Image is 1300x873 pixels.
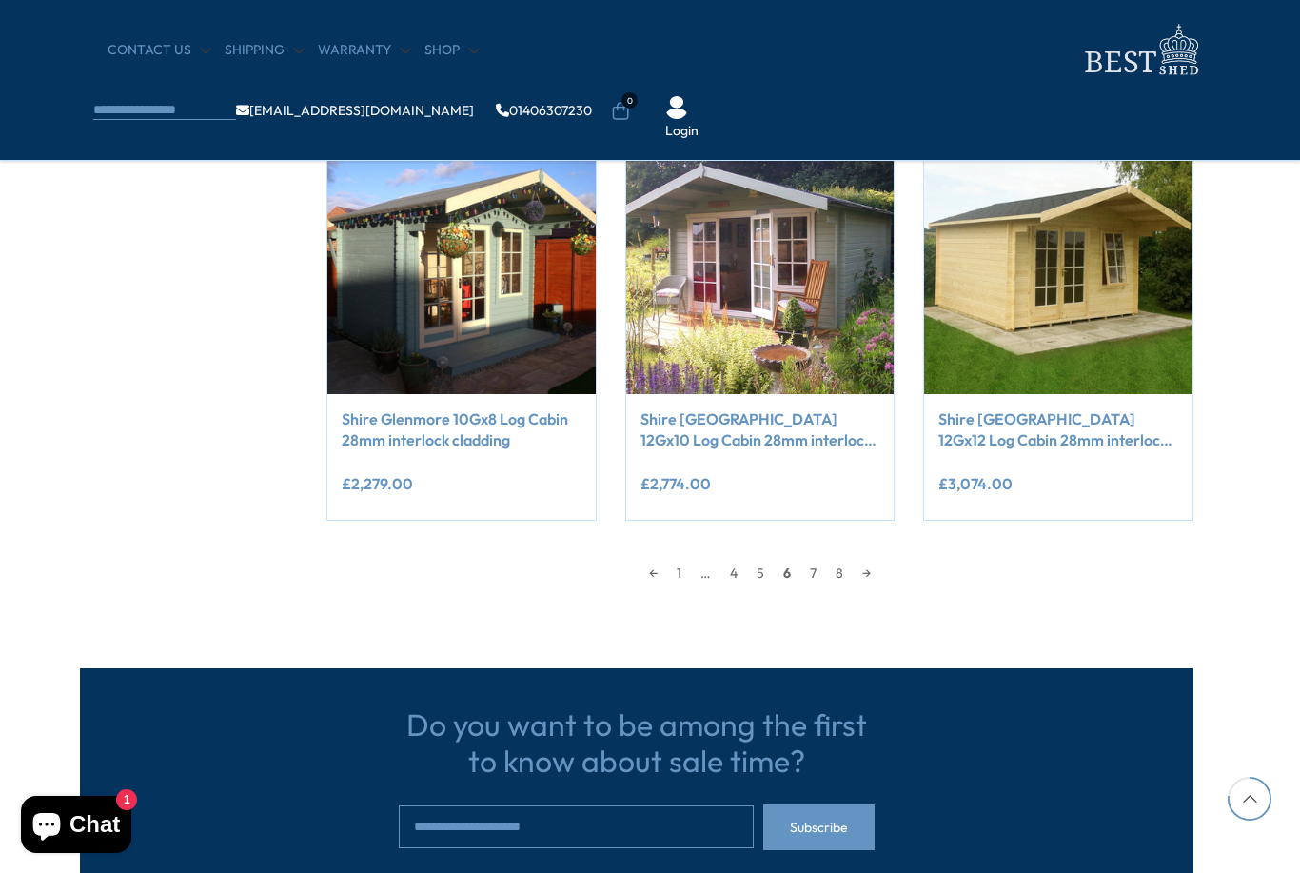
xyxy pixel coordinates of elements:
[640,559,667,587] a: ←
[640,408,880,451] a: Shire [GEOGRAPHIC_DATA] 12Gx10 Log Cabin 28mm interlock cladding
[621,92,638,109] span: 0
[665,96,688,119] img: User Icon
[342,408,581,451] a: Shire Glenmore 10Gx8 Log Cabin 28mm interlock cladding
[611,102,630,121] a: 0
[342,476,413,491] ins: £2,279.00
[225,41,304,60] a: Shipping
[496,104,592,117] a: 01406307230
[774,559,800,587] span: 6
[15,796,137,858] inbox-online-store-chat: Shopify online store chat
[318,41,410,60] a: Warranty
[108,41,210,60] a: CONTACT US
[236,104,474,117] a: [EMAIL_ADDRESS][DOMAIN_NAME]
[853,559,880,587] a: →
[626,126,895,394] img: Shire Glenmore 12Gx10 Log Cabin 28mm interlock cladding - Best Shed
[667,559,691,587] a: 1
[826,559,853,587] a: 8
[938,408,1178,451] a: Shire [GEOGRAPHIC_DATA] 12Gx12 Log Cabin 28mm interlock cladding
[747,559,774,587] a: 5
[938,476,1013,491] ins: £3,074.00
[691,559,720,587] span: …
[327,126,596,394] img: Shire Glenmore 10Gx8 Log Cabin 28mm interlock cladding - Best Shed
[399,706,875,780] h3: Do you want to be among the first to know about sale time?
[790,821,848,834] span: Subscribe
[640,476,711,491] ins: £2,774.00
[800,559,826,587] a: 7
[763,804,875,850] button: Subscribe
[720,559,747,587] a: 4
[1073,19,1207,81] img: logo
[665,122,699,141] a: Login
[424,41,479,60] a: Shop
[924,126,1192,394] img: Shire Glenmore 12Gx12 Log Cabin 28mm interlock cladding - Best Shed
